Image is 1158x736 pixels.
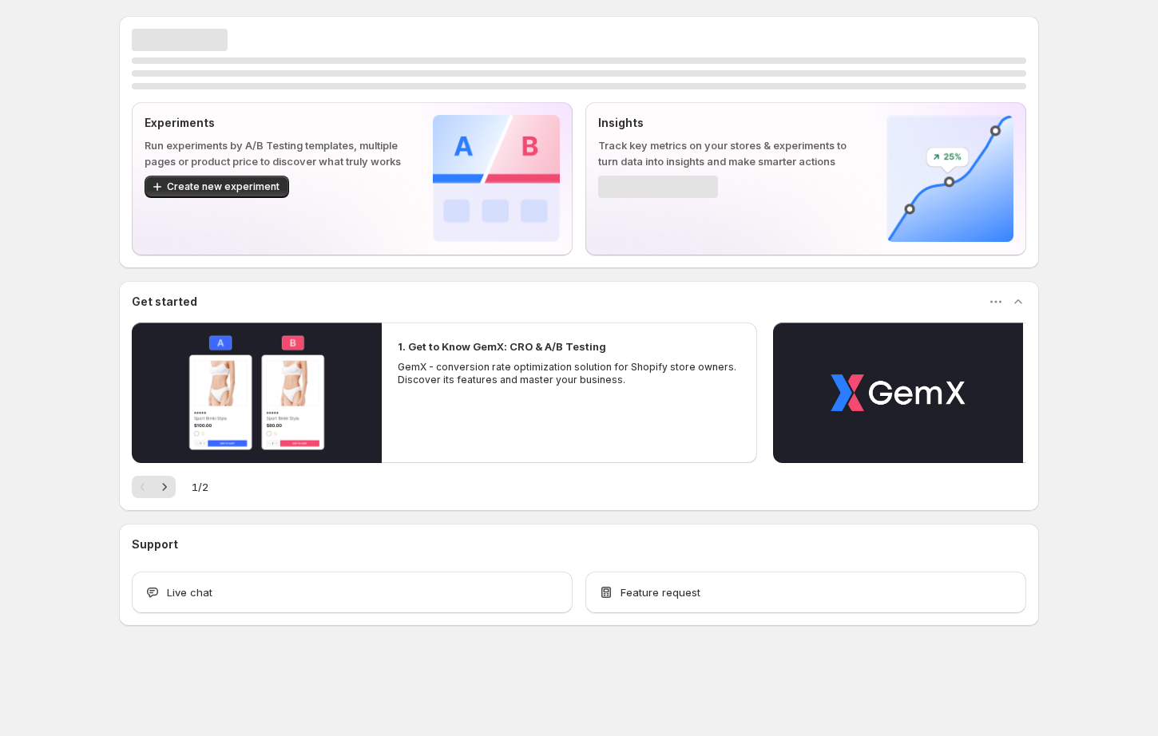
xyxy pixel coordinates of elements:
button: Play video [132,322,382,463]
img: Insights [886,115,1013,242]
h3: Support [132,536,178,552]
span: 1 / 2 [192,479,208,495]
h2: 1. Get to Know GemX: CRO & A/B Testing [398,338,606,354]
p: Experiments [145,115,407,131]
button: Next [153,476,176,498]
nav: Pagination [132,476,176,498]
button: Play video [773,322,1023,463]
span: Live chat [167,584,212,600]
p: Track key metrics on your stores & experiments to turn data into insights and make smarter actions [598,137,861,169]
img: Experiments [433,115,560,242]
p: Insights [598,115,861,131]
span: Create new experiment [167,180,280,193]
p: Run experiments by A/B Testing templates, multiple pages or product price to discover what truly ... [145,137,407,169]
span: Feature request [621,584,700,600]
button: Create new experiment [145,176,289,198]
p: GemX - conversion rate optimization solution for Shopify store owners. Discover its features and ... [398,361,741,386]
h3: Get started [132,294,197,310]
